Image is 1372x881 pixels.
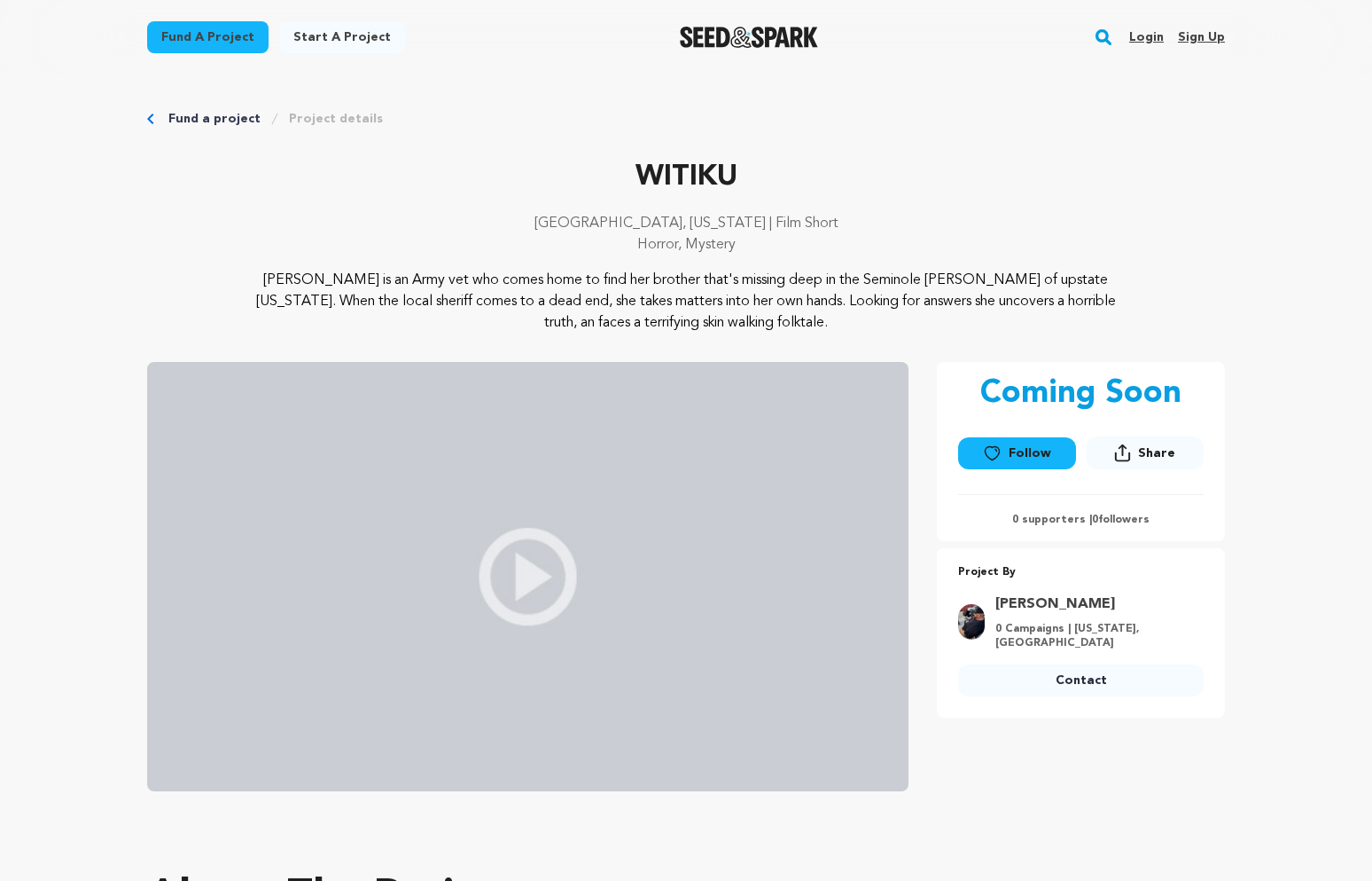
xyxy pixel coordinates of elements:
div: Breadcrumb [147,110,1225,128]
a: Login [1129,23,1164,51]
p: Coming Soon [980,376,1181,412]
img: Seed&Spark Logo Dark Mode [680,27,819,48]
a: Start a project [279,21,405,53]
a: Fund a project [168,110,261,128]
p: [PERSON_NAME] is an Army vet who comes home to find her brother that's missing deep in the Semino... [255,270,1118,334]
button: Share [1087,437,1204,469]
a: Sign up [1178,23,1225,51]
p: WITIKU [147,156,1225,199]
a: Project details [289,110,383,128]
span: Share [1087,437,1204,476]
a: Fund a project [147,21,269,53]
p: [GEOGRAPHIC_DATA], [US_STATE] | Film Short [147,213,1225,234]
span: 0 [1092,515,1098,525]
a: Goto Stephen Gonzalez profile [995,594,1193,615]
a: Seed&Spark Homepage [680,27,819,48]
p: 0 Campaigns | [US_STATE], [GEOGRAPHIC_DATA] [995,622,1193,650]
img: b1cf192ce5380656.jpg [958,604,985,640]
a: Follow [958,437,1075,469]
a: Contact [958,665,1204,696]
img: video_placeholder.jpg [147,362,908,791]
p: 0 supporters | followers [958,513,1204,527]
p: Project By [958,562,1204,583]
span: Share [1138,444,1175,462]
p: Horror, Mystery [147,234,1225,256]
